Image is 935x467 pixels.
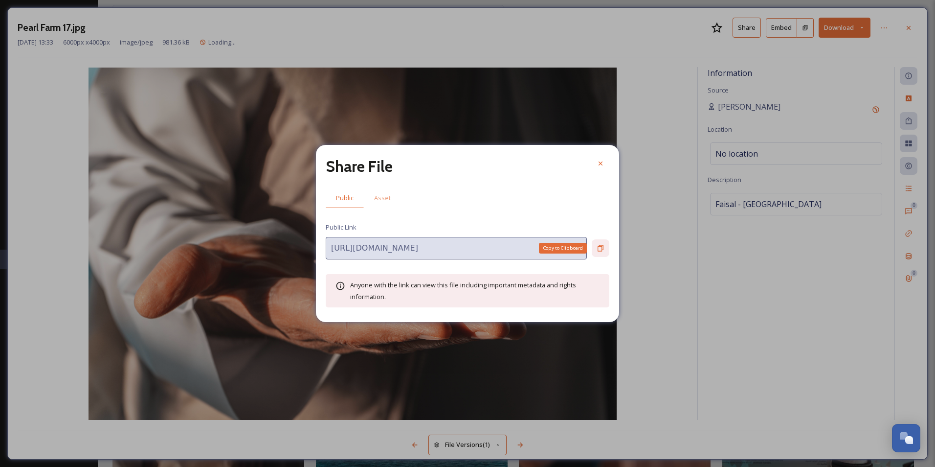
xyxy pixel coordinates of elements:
[326,223,356,232] span: Public Link
[892,424,920,452] button: Open Chat
[539,243,587,254] div: Copy to Clipboard
[350,280,576,301] span: Anyone with the link can view this file including important metadata and rights information.
[374,193,391,203] span: Asset
[336,193,354,203] span: Public
[326,155,393,178] h2: Share File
